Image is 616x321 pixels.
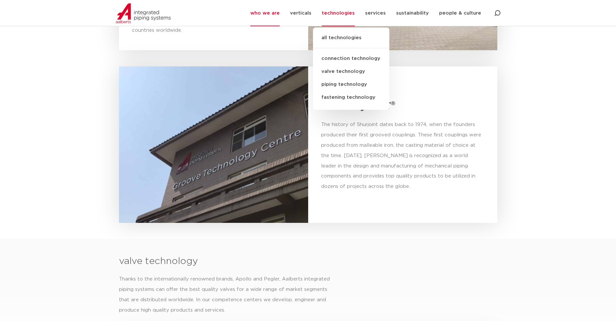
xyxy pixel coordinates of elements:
a: valve technology [313,65,389,78]
a: fastening technology [313,91,389,104]
a: connection technology [313,52,389,65]
ul: technologies [313,28,389,110]
p: Thanks to the internationally renowned brands, Apollo and Pegler, Aalberts integrated piping syst... [119,274,331,315]
a: piping technology [313,78,389,91]
a: all technologies [313,34,389,48]
h2: valve technology [119,255,497,268]
p: The history of Shurjoint dates back to 1974, when the founders produced their first grooved coupl... [321,120,484,192]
